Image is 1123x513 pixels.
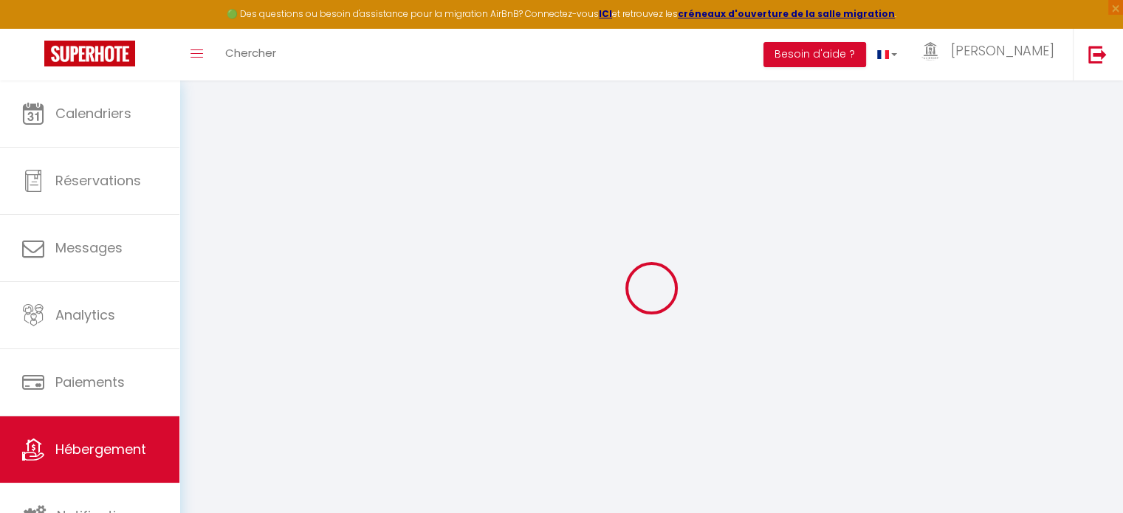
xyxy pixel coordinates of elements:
[55,104,131,123] span: Calendriers
[763,42,866,67] button: Besoin d'aide ?
[225,45,276,61] span: Chercher
[678,7,895,20] a: créneaux d'ouverture de la salle migration
[12,6,56,50] button: Ouvrir le widget de chat LiveChat
[599,7,612,20] a: ICI
[55,171,141,190] span: Réservations
[1060,447,1112,502] iframe: Chat
[919,42,941,61] img: ...
[55,373,125,391] span: Paiements
[214,29,287,80] a: Chercher
[44,41,135,66] img: Super Booking
[908,29,1073,80] a: ... [PERSON_NAME]
[951,41,1054,60] span: [PERSON_NAME]
[55,440,146,458] span: Hébergement
[55,306,115,324] span: Analytics
[1088,45,1107,63] img: logout
[55,238,123,257] span: Messages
